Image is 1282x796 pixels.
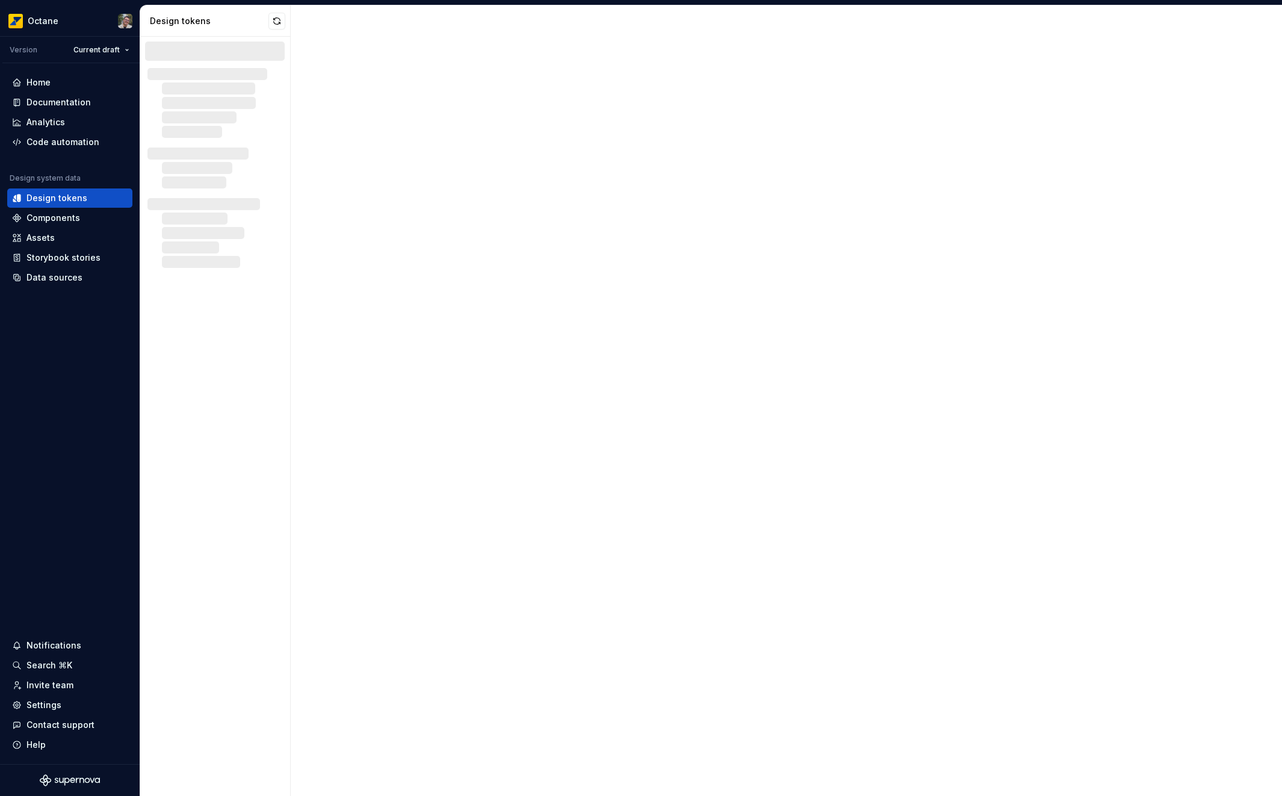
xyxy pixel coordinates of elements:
button: Contact support [7,715,132,735]
div: Home [26,76,51,89]
a: Data sources [7,268,132,287]
div: Analytics [26,116,65,128]
a: Analytics [7,113,132,132]
div: Storybook stories [26,252,101,264]
button: Current draft [68,42,135,58]
div: Data sources [26,272,82,284]
div: Search ⌘K [26,659,72,671]
div: Design tokens [26,192,87,204]
div: Design system data [10,173,81,183]
button: Help [7,735,132,754]
div: Octane [28,15,58,27]
a: Assets [7,228,132,247]
a: Design tokens [7,188,132,208]
span: Current draft [73,45,120,55]
div: Contact support [26,719,94,731]
a: Components [7,208,132,228]
a: Documentation [7,93,132,112]
div: Documentation [26,96,91,108]
div: Code automation [26,136,99,148]
div: Assets [26,232,55,244]
div: Design tokens [150,15,268,27]
a: Code automation [7,132,132,152]
button: OctaneTiago Almeida [2,8,137,34]
div: Notifications [26,639,81,651]
a: Settings [7,695,132,715]
img: Tiago Almeida [118,14,132,28]
a: Storybook stories [7,248,132,267]
a: Home [7,73,132,92]
div: Help [26,739,46,751]
button: Search ⌘K [7,656,132,675]
div: Components [26,212,80,224]
button: Notifications [7,636,132,655]
img: e8093afa-4b23-4413-bf51-00cde92dbd3f.png [8,14,23,28]
a: Invite team [7,676,132,695]
div: Version [10,45,37,55]
div: Settings [26,699,61,711]
svg: Supernova Logo [40,774,100,786]
div: Invite team [26,679,73,691]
